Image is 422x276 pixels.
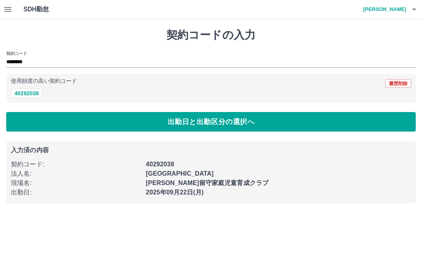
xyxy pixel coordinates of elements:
h1: 契約コードの入力 [6,28,416,42]
p: 法人名 : [11,169,141,178]
p: 使用頻度の高い契約コード [11,78,77,84]
button: 履歴削除 [385,79,411,88]
h2: 契約コード [6,50,27,57]
b: [GEOGRAPHIC_DATA] [146,170,214,177]
button: 40292038 [11,89,42,98]
b: [PERSON_NAME]留守家庭児童育成クラブ [146,180,268,186]
b: 40292038 [146,161,174,167]
p: 契約コード : [11,160,141,169]
b: 2025年09月22日(月) [146,189,204,196]
p: 現場名 : [11,178,141,188]
p: 入力済の内容 [11,147,411,153]
p: 出勤日 : [11,188,141,197]
button: 出勤日と出勤区分の選択へ [6,112,416,132]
